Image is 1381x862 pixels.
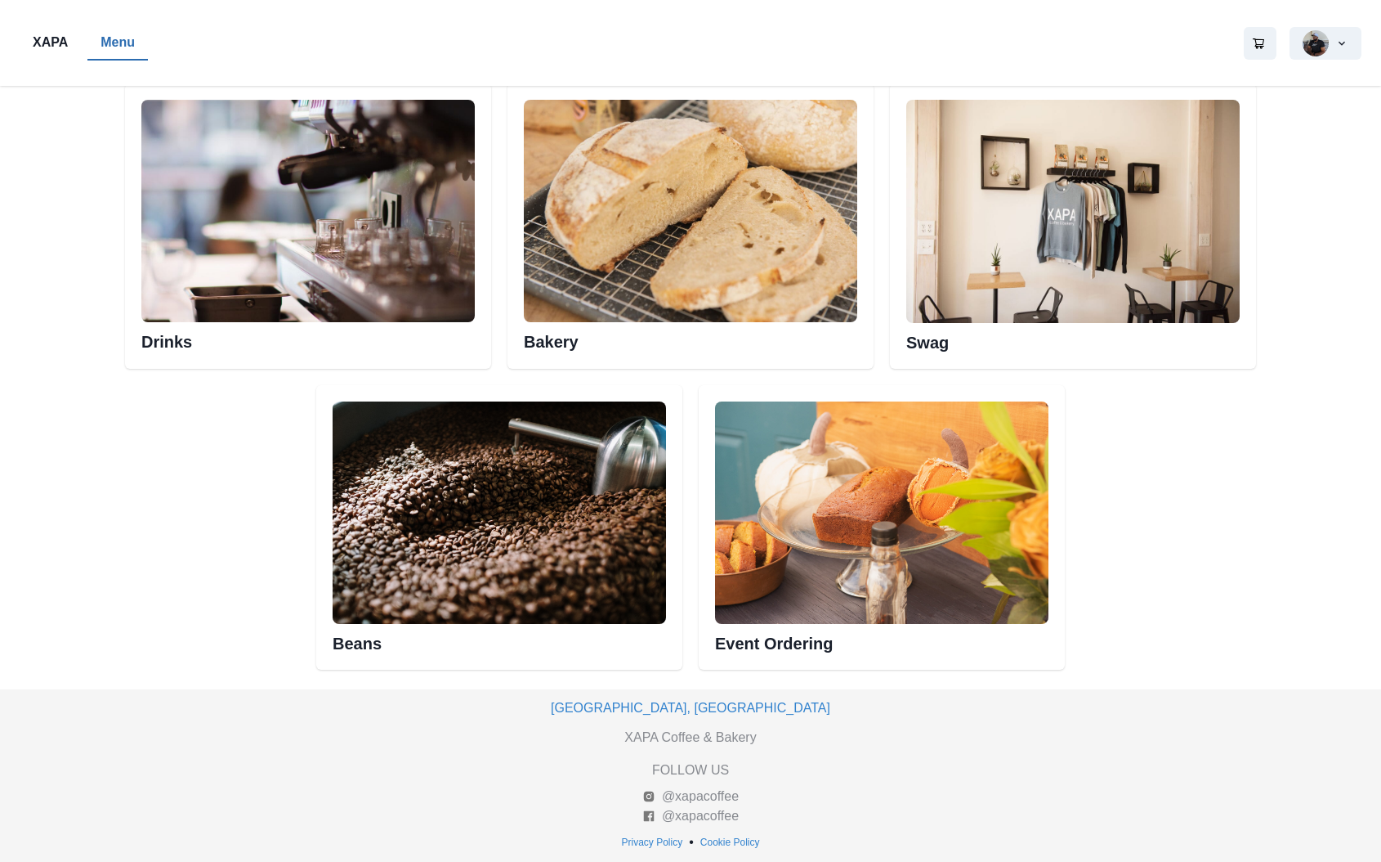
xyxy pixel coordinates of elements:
[689,833,694,852] p: •
[141,100,475,322] img: Esspresso machine
[333,624,666,653] h2: Beans
[700,835,760,850] p: Cookie Policy
[652,761,729,780] p: FOLLOW US
[141,322,475,352] h2: Drinks
[624,728,756,748] p: XAPA Coffee & Bakery
[622,835,683,850] p: Privacy Policy
[715,624,1048,653] h2: Event Ordering
[906,323,1240,352] h2: Swag
[101,33,135,52] p: Menu
[890,83,1256,369] div: Swag
[33,33,68,52] p: XAPA
[699,385,1065,670] div: Event Ordering
[507,83,874,369] div: Bakery
[642,806,739,826] a: @xapacoffee
[1289,27,1361,60] button: Goshen Holmes
[316,385,682,670] div: Beans
[551,701,830,715] a: [GEOGRAPHIC_DATA], [GEOGRAPHIC_DATA]
[125,83,491,369] div: Esspresso machineDrinks
[1244,27,1276,60] button: Go to your shopping cart
[642,787,739,806] a: @xapacoffee
[524,322,857,352] h2: Bakery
